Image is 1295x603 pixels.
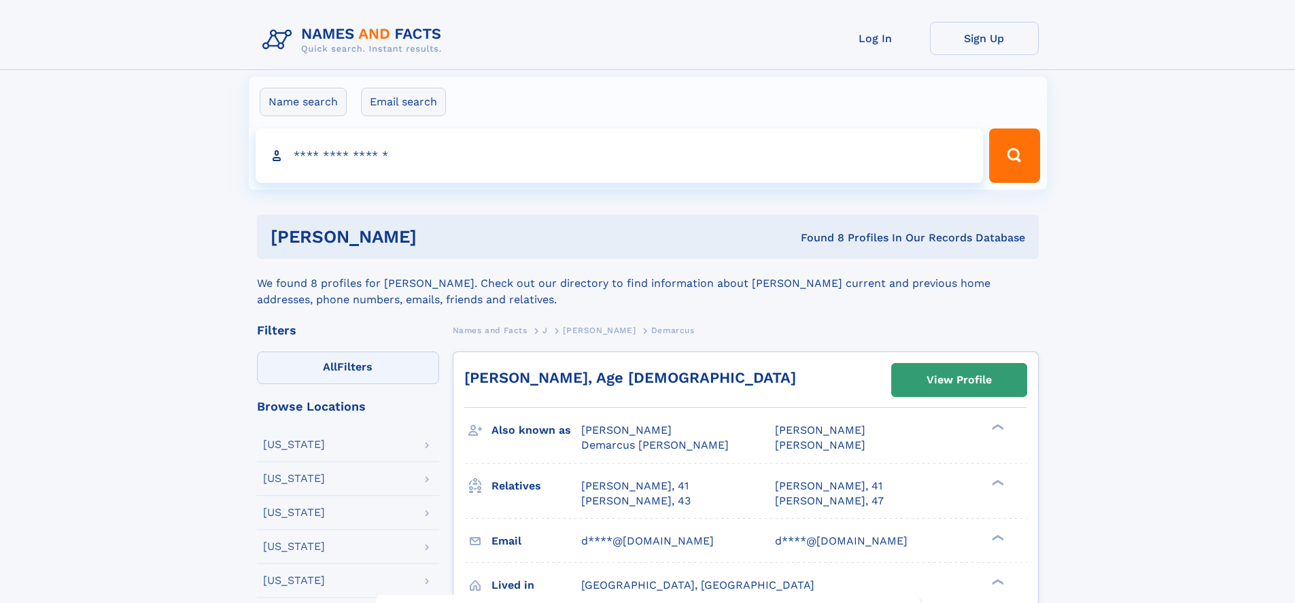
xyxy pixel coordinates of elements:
[988,577,1005,586] div: ❯
[930,22,1039,55] a: Sign Up
[257,22,453,58] img: Logo Names and Facts
[263,575,325,586] div: [US_STATE]
[453,322,528,339] a: Names and Facts
[263,507,325,518] div: [US_STATE]
[257,400,439,413] div: Browse Locations
[989,128,1039,183] button: Search Button
[651,326,695,335] span: Demarcus
[263,541,325,552] div: [US_STATE]
[257,324,439,337] div: Filters
[581,438,729,451] span: Demarcus [PERSON_NAME]
[581,579,814,591] span: [GEOGRAPHIC_DATA], [GEOGRAPHIC_DATA]
[361,88,446,116] label: Email search
[263,439,325,450] div: [US_STATE]
[581,494,691,509] a: [PERSON_NAME], 43
[563,326,636,335] span: [PERSON_NAME]
[491,475,581,498] h3: Relatives
[271,228,609,245] h1: [PERSON_NAME]
[892,364,1026,396] a: View Profile
[775,438,865,451] span: [PERSON_NAME]
[988,423,1005,432] div: ❯
[256,128,984,183] input: search input
[927,364,992,396] div: View Profile
[581,424,672,436] span: [PERSON_NAME]
[775,494,884,509] a: [PERSON_NAME], 47
[542,326,548,335] span: J
[491,530,581,553] h3: Email
[563,322,636,339] a: [PERSON_NAME]
[491,574,581,597] h3: Lived in
[581,479,689,494] a: [PERSON_NAME], 41
[988,533,1005,542] div: ❯
[257,351,439,384] label: Filters
[775,424,865,436] span: [PERSON_NAME]
[323,360,337,373] span: All
[821,22,930,55] a: Log In
[464,369,796,386] a: [PERSON_NAME], Age [DEMOGRAPHIC_DATA]
[491,419,581,442] h3: Also known as
[260,88,347,116] label: Name search
[988,478,1005,487] div: ❯
[257,259,1039,308] div: We found 8 profiles for [PERSON_NAME]. Check out our directory to find information about [PERSON_...
[542,322,548,339] a: J
[263,473,325,484] div: [US_STATE]
[775,479,882,494] a: [PERSON_NAME], 41
[608,230,1025,245] div: Found 8 Profiles In Our Records Database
